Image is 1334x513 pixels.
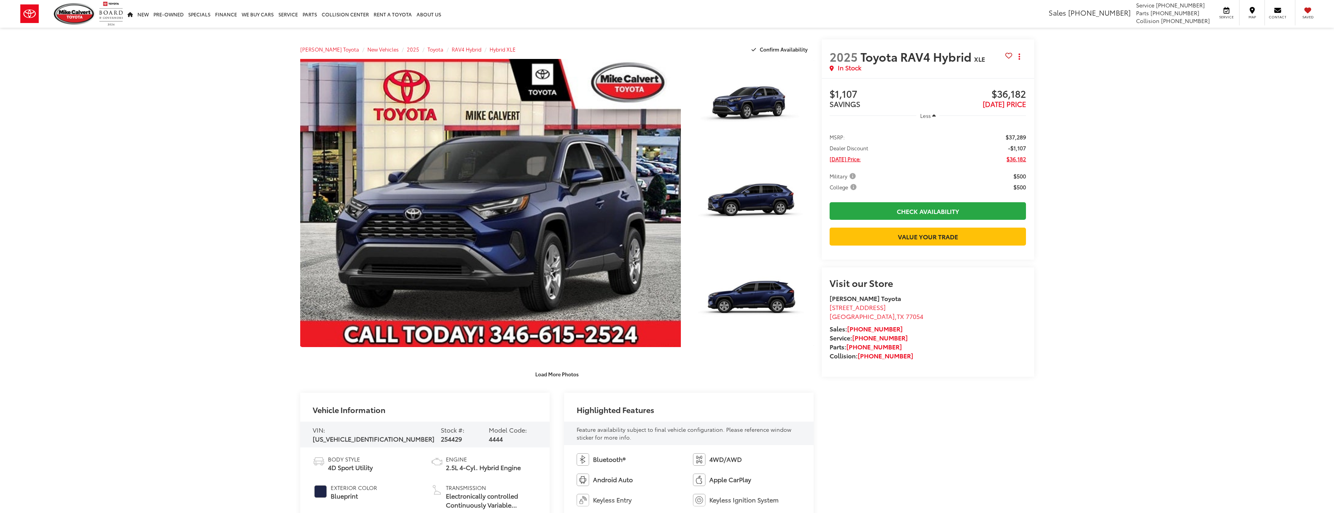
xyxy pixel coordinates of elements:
button: Military [830,172,858,180]
span: College [830,183,858,191]
a: Expand Photo 1 [689,59,814,152]
a: 2025 [407,46,419,53]
span: Feature availability subject to final vehicle configuration. Please reference window sticker for ... [577,426,791,441]
button: Actions [1012,50,1026,63]
img: Apple CarPlay [693,474,705,486]
span: Body Style [328,455,373,463]
span: 2.5L 4-Cyl. Hybrid Engine [446,463,521,472]
span: 254429 [441,434,462,443]
span: [US_VEHICLE_IDENTIFICATION_NUMBER] [313,434,435,443]
span: [DATE] PRICE [983,99,1026,109]
span: Service [1218,14,1235,20]
span: $1,107 [830,89,928,100]
span: VIN: [313,425,325,434]
strong: Collision: [830,351,913,360]
span: Saved [1299,14,1316,20]
button: Confirm Availability [747,43,814,56]
a: Hybrid XLE [490,46,516,53]
img: Bluetooth® [577,453,589,466]
span: 4WD/AWD [709,455,742,464]
span: [PHONE_NUMBER] [1156,1,1205,9]
span: [GEOGRAPHIC_DATA] [830,312,895,321]
h2: Visit our Store [830,278,1026,288]
span: Bluetooth® [593,455,625,464]
span: Model Code: [489,425,527,434]
span: Map [1243,14,1261,20]
img: 2025 Toyota RAV4 Hybrid Hybrid XLE [688,155,815,251]
span: Apple CarPlay [709,475,751,484]
span: $37,289 [1006,133,1026,141]
button: Less [916,109,940,123]
span: XLE [974,54,985,63]
span: Contact [1269,14,1286,20]
span: $500 [1013,183,1026,191]
a: [PHONE_NUMBER] [846,342,902,351]
span: Exterior Color [331,484,377,492]
img: 2025 Toyota RAV4 Hybrid Hybrid XLE [296,57,685,349]
span: Collision [1136,17,1159,25]
span: $36,182 [1006,155,1026,163]
button: Load More Photos [530,367,584,381]
a: Expand Photo 0 [300,59,681,347]
strong: Service: [830,333,908,342]
span: Transmission [446,484,537,492]
a: [PERSON_NAME] Toyota [300,46,359,53]
span: MSRP: [830,133,845,141]
span: Blueprint [331,492,377,501]
span: Service [1136,1,1154,9]
span: , [830,312,923,321]
span: [DATE] Price: [830,155,861,163]
span: Toyota RAV4 Hybrid [860,48,974,65]
span: SAVINGS [830,99,860,109]
span: Sales [1049,7,1066,18]
span: dropdown dots [1019,53,1020,60]
a: Value Your Trade [830,228,1026,245]
a: [STREET_ADDRESS] [GEOGRAPHIC_DATA],TX 77054 [830,303,923,321]
span: 4D Sport Utility [328,463,373,472]
a: Expand Photo 2 [689,157,814,250]
img: 2025 Toyota RAV4 Hybrid Hybrid XLE [688,58,815,153]
a: New Vehicles [367,46,399,53]
span: [PHONE_NUMBER] [1161,17,1210,25]
span: [STREET_ADDRESS] [830,303,886,312]
img: Mike Calvert Toyota [54,3,95,25]
span: Dealer Discount [830,144,868,152]
a: Expand Photo 3 [689,254,814,347]
span: 2025 [830,48,858,65]
span: #1E2548 [314,485,327,498]
span: $500 [1013,172,1026,180]
span: 4444 [489,434,503,443]
a: RAV4 Hybrid [452,46,481,53]
span: In Stock [838,63,861,72]
span: 77054 [906,312,923,321]
span: Android Auto [593,475,633,484]
img: 4WD/AWD [693,453,705,466]
strong: Sales: [830,324,903,333]
a: [PHONE_NUMBER] [852,333,908,342]
a: [PHONE_NUMBER] [858,351,913,360]
a: Toyota [427,46,443,53]
span: $36,182 [928,89,1026,100]
a: Check Availability [830,202,1026,220]
img: Keyless Entry [577,494,589,506]
img: Android Auto [577,474,589,486]
span: Military [830,172,857,180]
span: [PHONE_NUMBER] [1151,9,1199,17]
strong: Parts: [830,342,902,351]
button: College [830,183,859,191]
span: Stock #: [441,425,465,434]
span: Confirm Availability [760,46,808,53]
img: 2025 Toyota RAV4 Hybrid Hybrid XLE [688,253,815,348]
span: Engine [446,455,521,463]
img: Keyless Ignition System [693,494,705,506]
span: -$1,107 [1008,144,1026,152]
span: Electronically controlled Continuously Variable Transmission (ECVT) / All-Wheel Drive [446,492,537,509]
span: Less [920,112,931,119]
h2: Highlighted Features [577,405,654,414]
